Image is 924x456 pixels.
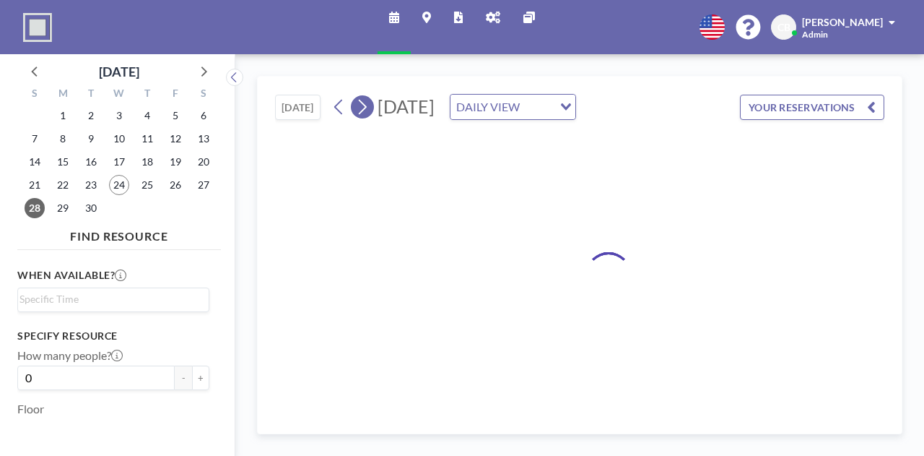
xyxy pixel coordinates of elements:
label: How many people? [17,348,123,363]
button: YOUR RESERVATIONS [740,95,884,120]
span: Monday, September 22, 2025 [53,175,73,195]
span: Saturday, September 20, 2025 [193,152,214,172]
span: Monday, September 15, 2025 [53,152,73,172]
input: Search for option [524,98,552,116]
span: Admin [802,29,828,40]
span: Saturday, September 6, 2025 [193,106,214,126]
span: Thursday, September 11, 2025 [137,129,157,149]
span: [PERSON_NAME] [802,16,883,28]
span: Saturday, September 13, 2025 [193,129,214,149]
span: Wednesday, September 3, 2025 [109,106,129,126]
span: Sunday, September 21, 2025 [25,175,45,195]
span: Tuesday, September 16, 2025 [81,152,101,172]
span: Wednesday, September 17, 2025 [109,152,129,172]
span: Thursday, September 4, 2025 [137,106,157,126]
span: Monday, September 8, 2025 [53,129,73,149]
h3: Specify resource [17,330,209,343]
div: T [77,85,105,104]
span: Friday, September 12, 2025 [165,129,186,149]
span: Thursday, September 18, 2025 [137,152,157,172]
span: DAILY VIEW [453,98,523,116]
img: organization-logo [23,13,52,42]
h4: FIND RESOURCE [17,223,221,244]
div: F [161,85,189,104]
span: Sunday, September 14, 2025 [25,152,45,172]
span: Thursday, September 25, 2025 [137,175,157,195]
span: Tuesday, September 2, 2025 [81,106,101,126]
div: Search for option [450,95,575,119]
span: Monday, September 1, 2025 [53,106,73,126]
div: S [189,85,217,104]
span: Wednesday, September 24, 2025 [109,175,129,195]
div: Search for option [18,288,209,310]
span: Wednesday, September 10, 2025 [109,129,129,149]
span: Friday, September 5, 2025 [165,106,186,126]
span: Tuesday, September 30, 2025 [81,198,101,218]
span: Saturday, September 27, 2025 [193,175,214,195]
span: Sunday, September 28, 2025 [25,198,45,218]
label: Floor [17,402,44,416]
div: T [133,85,161,104]
span: Tuesday, September 9, 2025 [81,129,101,149]
div: S [21,85,49,104]
span: Tuesday, September 23, 2025 [81,175,101,195]
div: M [49,85,77,104]
button: [DATE] [275,95,321,120]
span: [DATE] [378,95,435,117]
button: + [192,366,209,390]
span: Sunday, September 7, 2025 [25,129,45,149]
span: Friday, September 19, 2025 [165,152,186,172]
span: CB [777,21,790,34]
div: [DATE] [99,61,139,82]
span: Friday, September 26, 2025 [165,175,186,195]
button: - [175,366,192,390]
span: Monday, September 29, 2025 [53,198,73,218]
input: Search for option [19,291,201,307]
div: W [105,85,134,104]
